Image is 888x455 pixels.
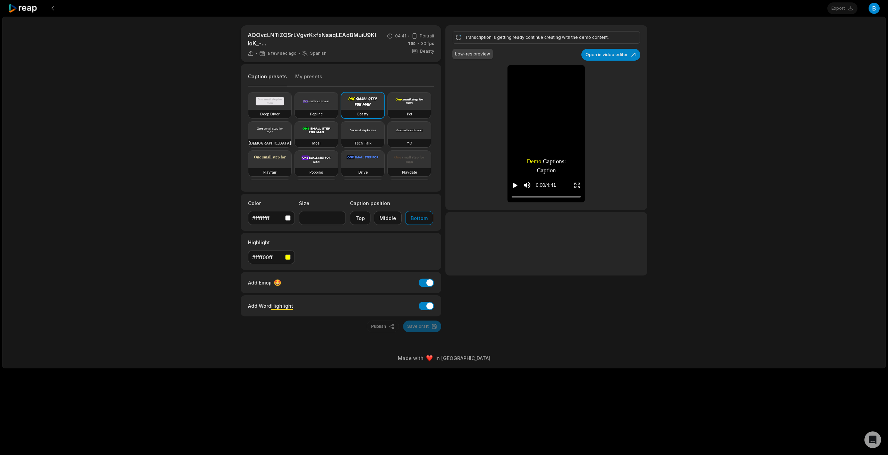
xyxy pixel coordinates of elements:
[574,179,581,192] button: Enter Fullscreen
[252,215,282,222] div: #ffffffff
[581,49,640,61] button: Open in video editor
[536,182,556,189] div: 0:00 / 4:41
[274,278,281,287] span: 🤩
[358,169,368,175] h3: Drive
[374,211,402,225] button: Middle
[312,140,321,146] h3: Mozi
[267,51,297,56] span: a few sec ago
[864,431,881,448] div: Open Intercom Messenger
[512,179,519,192] button: Play video
[427,41,434,46] span: fps
[421,41,434,47] span: 30
[405,211,433,225] button: Bottom
[310,51,326,56] span: Spanish
[407,111,412,117] h3: Pet
[426,355,433,361] img: heart emoji
[248,200,295,207] label: Color
[248,31,376,47] p: AQOvcLNTiZQSrLVgvrKxfxNsaqLEAdBMuiU9KLRs7HtDmBa0QzZm-loK_-xbKVhAQRE_4Z_ymjtSYY1AeUksf2TK5BAkuZ6B8...
[248,239,295,246] label: Highlight
[263,169,276,175] h3: Playfair
[271,303,293,309] span: Highlight
[354,140,372,146] h3: Tech Talk
[420,48,434,54] span: Beasty
[527,157,541,166] span: Demo
[299,200,346,207] label: Size
[357,111,368,117] h3: Beasty
[402,169,417,175] h3: Playdate
[248,211,295,225] button: #ffffffff
[248,279,272,286] span: Add Emoji
[295,73,322,86] button: My presets
[248,301,293,310] div: Add Word
[455,51,490,57] div: Low-res preview
[395,33,406,39] span: 04:41
[523,181,531,190] button: Mute sound
[350,211,370,225] button: Top
[310,111,323,117] h3: Popline
[248,73,287,87] button: Caption presets
[249,140,291,146] h3: [DEMOGRAPHIC_DATA]
[9,355,879,362] div: Made with in [GEOGRAPHIC_DATA]
[248,250,295,264] button: #ffff00ff
[252,254,282,261] div: #ffff00ff
[543,157,566,166] span: Captions:
[260,111,280,117] h3: Deep Diver
[367,321,399,332] button: Publish
[465,34,626,41] div: Transcription is getting ready continue creating with the demo content.
[407,140,412,146] h3: YC
[420,33,434,39] span: Portrait
[309,169,323,175] h3: Popping
[350,200,433,207] label: Caption position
